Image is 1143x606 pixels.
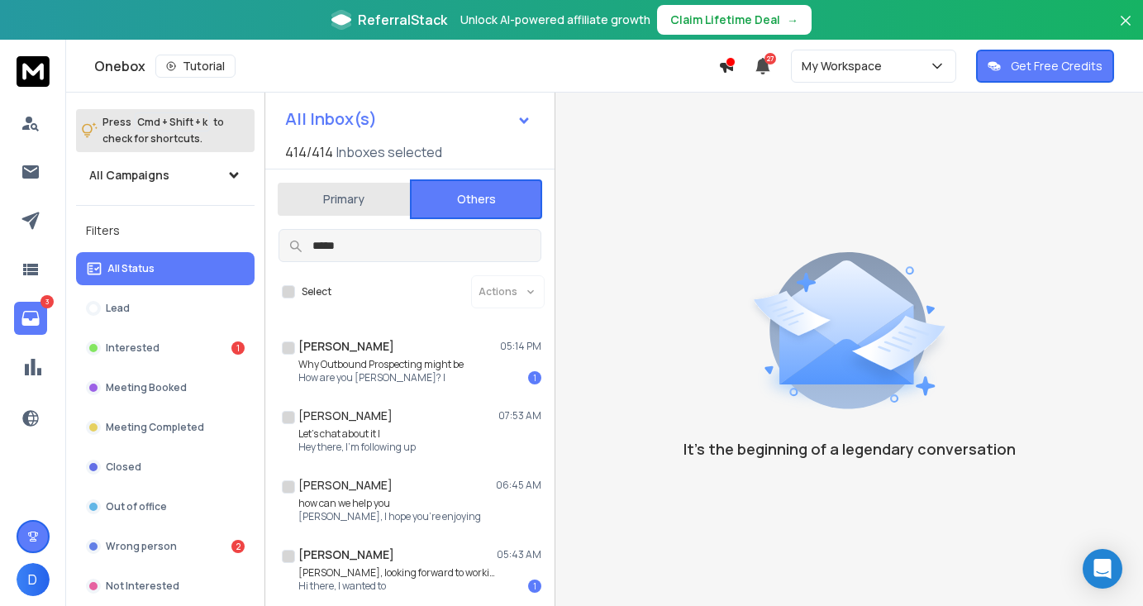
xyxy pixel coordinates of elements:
p: How are you [PERSON_NAME]? I [298,371,464,384]
div: 1 [231,341,245,355]
p: Meeting Booked [106,381,187,394]
p: Get Free Credits [1011,58,1103,74]
button: Claim Lifetime Deal→ [657,5,812,35]
button: Interested1 [76,332,255,365]
p: It’s the beginning of a legendary conversation [683,437,1016,460]
p: 06:45 AM [496,479,541,492]
span: ReferralStack [358,10,447,30]
button: Meeting Booked [76,371,255,404]
div: Onebox [94,55,718,78]
p: Why Outbound Prospecting might be [298,358,464,371]
p: Unlock AI-powered affiliate growth [460,12,650,28]
button: Primary [278,181,410,217]
p: My Workspace [802,58,888,74]
p: Hi there, I wanted to [298,580,497,593]
p: 07:53 AM [498,409,541,422]
p: Wrong person [106,540,177,553]
a: 3 [14,302,47,335]
button: Closed [76,451,255,484]
p: Let's chat about it | [298,427,416,441]
div: Open Intercom Messenger [1083,549,1122,589]
p: Meeting Completed [106,421,204,434]
p: Out of office [106,500,167,513]
p: Press to check for shortcuts. [102,114,224,147]
button: Wrong person2 [76,530,255,563]
label: Select [302,285,331,298]
h1: All Inbox(s) [285,111,377,127]
button: D [17,563,50,596]
h1: [PERSON_NAME] [298,546,394,563]
p: Interested [106,341,160,355]
p: Lead [106,302,130,315]
h3: Filters [76,219,255,242]
p: Hey there, I'm following up [298,441,416,454]
p: Closed [106,460,141,474]
button: Not Interested [76,570,255,603]
button: Tutorial [155,55,236,78]
h3: Inboxes selected [336,142,442,162]
h1: [PERSON_NAME] [298,408,393,424]
button: Others [410,179,542,219]
div: 2 [231,540,245,553]
p: 3 [40,295,54,308]
p: 05:14 PM [500,340,541,353]
button: Close banner [1115,10,1136,50]
h1: [PERSON_NAME] [298,477,393,494]
div: 1 [528,580,541,593]
h1: [PERSON_NAME] [298,338,394,355]
button: All Inbox(s) [272,103,545,136]
button: All Campaigns [76,159,255,192]
p: how can we help you [298,497,481,510]
button: All Status [76,252,255,285]
button: Get Free Credits [976,50,1114,83]
button: Out of office [76,490,255,523]
button: Meeting Completed [76,411,255,444]
p: [PERSON_NAME], I hope you're enjoying [298,510,481,523]
p: [PERSON_NAME], looking forward to working [298,566,497,580]
span: 27 [764,53,776,64]
span: → [787,12,798,28]
p: Not Interested [106,580,179,593]
span: Cmd + Shift + k [135,112,210,131]
h1: All Campaigns [89,167,169,184]
button: Lead [76,292,255,325]
p: All Status [107,262,155,275]
span: 414 / 414 [285,142,333,162]
div: 1 [528,371,541,384]
p: 05:43 AM [497,548,541,561]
